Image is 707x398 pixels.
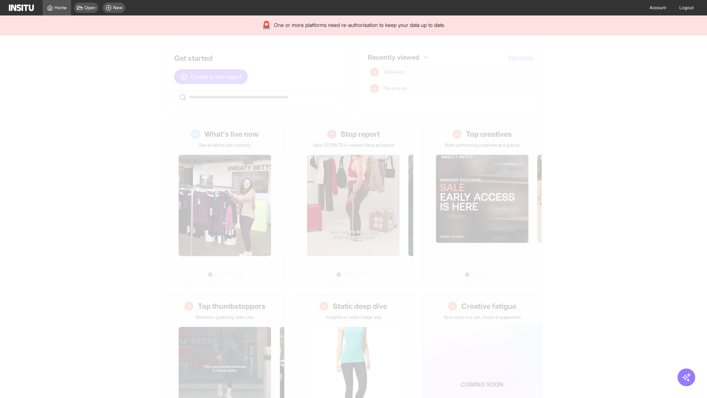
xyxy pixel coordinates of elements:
span: New [113,5,122,11]
img: Logo [9,4,34,11]
div: 🚨 [262,20,271,30]
span: Open [84,5,95,11]
span: One or more platforms need re-authorisation to keep your data up to date. [274,21,445,29]
span: Home [54,5,67,11]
